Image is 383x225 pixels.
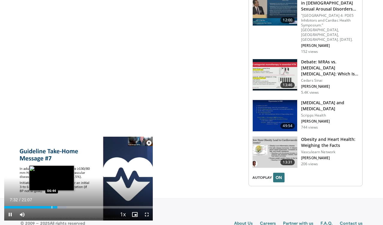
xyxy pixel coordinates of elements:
a: 49:54 [MEDICAL_DATA] and [MEDICAL_DATA] Scripps Health [PERSON_NAME] 744 views [252,100,359,132]
img: 0bd65f3c-7dae-493e-b8f7-a557d9b6d3c1.150x105_q85_crop-smart_upscale.jpg [253,59,297,90]
p: Cedars Sinai [301,78,359,83]
button: Pause [4,208,16,220]
div: Progress Bar [4,206,153,208]
p: [PERSON_NAME] [301,43,359,48]
p: Vasculearn Network [301,150,359,154]
img: image.jpeg [29,166,74,191]
button: Mute [16,208,28,220]
p: Scripps Health [301,113,359,118]
p: [PERSON_NAME] [301,84,359,89]
img: 3d1c5e88-6f42-4970-9524-3b1039299965.150x105_q85_crop-smart_upscale.jpg [253,100,297,131]
img: 3e2b73ae-dafa-4a09-9830-a80973cddf9d.150x105_q85_crop-smart_upscale.jpg [253,137,297,168]
h3: Debate: MRAs vs. [MEDICAL_DATA] [MEDICAL_DATA]: Which Is the Superior Antihyper… [301,59,359,77]
span: 49:54 [280,123,295,129]
p: 206 views [301,162,318,166]
span: 7:32 [10,197,18,202]
p: [PERSON_NAME] [301,156,359,160]
a: 13:46 Debate: MRAs vs. [MEDICAL_DATA] [MEDICAL_DATA]: Which Is the Superior Antihyper… Cedars Sin... [252,59,359,95]
p: [PERSON_NAME] [301,119,359,124]
span: 21:07 [22,197,32,202]
h3: Obesity and Heart Health: Weighing the Facts [301,136,359,148]
span: 13:31 [280,159,295,165]
p: 5.4K views [301,90,319,95]
button: Playback Rate [117,208,129,220]
span: 13:46 [280,82,295,88]
video-js: Video Player [4,137,153,221]
span: / [19,197,20,202]
button: Close [143,137,155,149]
p: 152 views [301,49,318,54]
span: AUTOPLAY [252,175,272,180]
p: "[GEOGRAPHIC_DATA] 4: PDE5 Inhibitors and Cardiac Health Symposium.” [GEOGRAPHIC_DATA], [GEOGRAPH... [301,13,359,42]
button: ON [273,173,285,182]
button: Enable picture-in-picture mode [129,208,141,220]
a: 13:31 Obesity and Heart Health: Weighing the Facts Vasculearn Network [PERSON_NAME] 206 views [252,136,359,168]
p: 744 views [301,125,318,130]
button: Fullscreen [141,208,153,220]
h3: [MEDICAL_DATA] and [MEDICAL_DATA] [301,100,359,112]
span: 12:00 [280,17,295,23]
